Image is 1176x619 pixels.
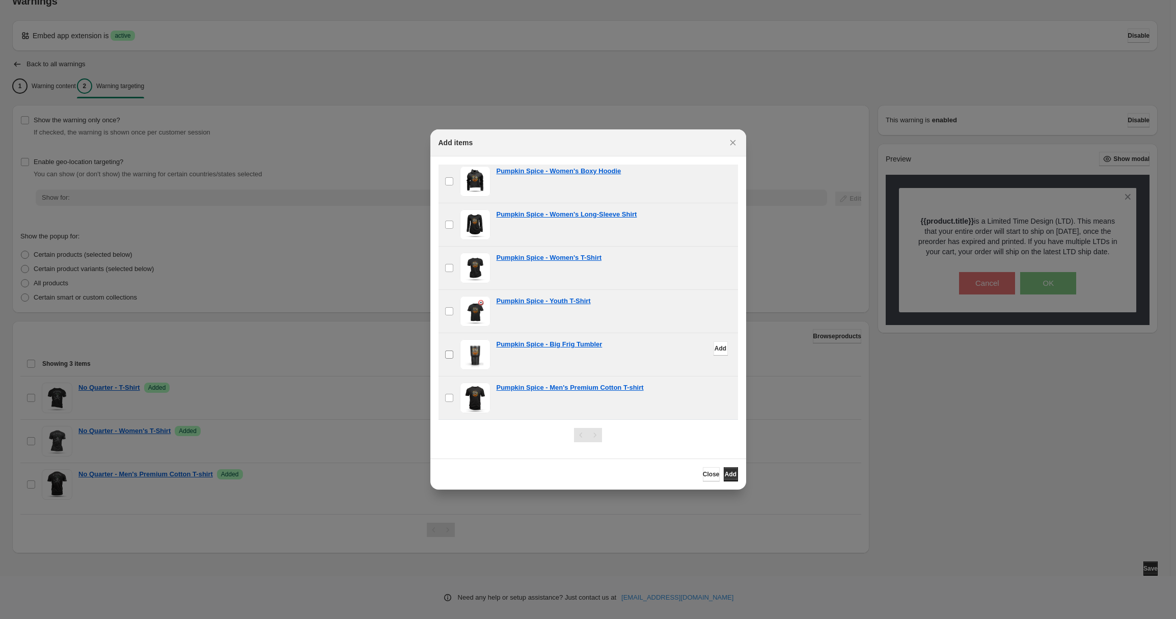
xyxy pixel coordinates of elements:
a: Pumpkin Spice - Women's Boxy Hoodie [497,166,621,176]
a: Pumpkin Spice - Women's T-Shirt [497,253,602,263]
a: Pumpkin Spice - Youth T-Shirt [497,296,591,306]
h2: Add items [439,138,473,148]
nav: Pagination [574,428,602,442]
span: Close [703,470,720,478]
button: Add [724,467,738,481]
button: Add [714,341,728,356]
a: Pumpkin Spice - Women's Long-Sleeve Shirt [497,209,637,220]
span: Add [715,344,726,353]
button: Close [703,467,720,481]
button: Close [726,136,740,150]
a: Pumpkin Spice - Big Frig Tumbler [497,339,603,349]
span: Add [725,470,736,478]
a: Pumpkin Spice - Men's Premium Cotton T-shirt [497,383,644,393]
